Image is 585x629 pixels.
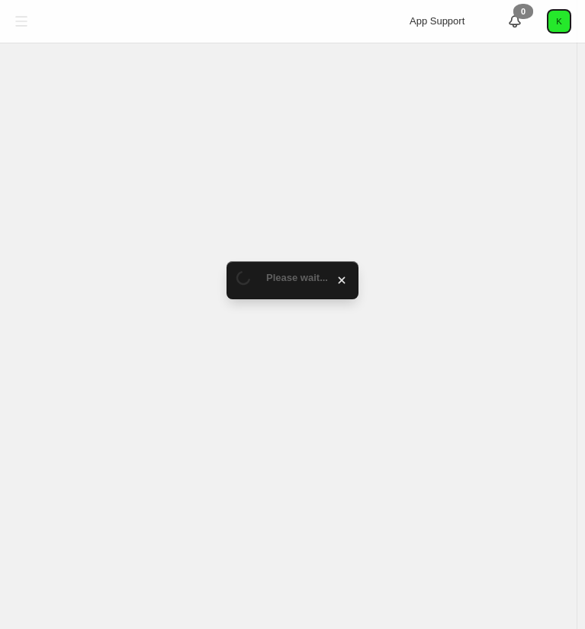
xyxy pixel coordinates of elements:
div: 0 [513,4,533,19]
button: Toggle menu [8,8,35,35]
span: App Support [410,15,464,27]
text: K [556,17,562,26]
span: Please wait... [266,272,328,283]
button: Avatar with initials K [547,9,571,34]
span: Avatar with initials K [548,11,570,32]
a: 0 [507,14,522,29]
